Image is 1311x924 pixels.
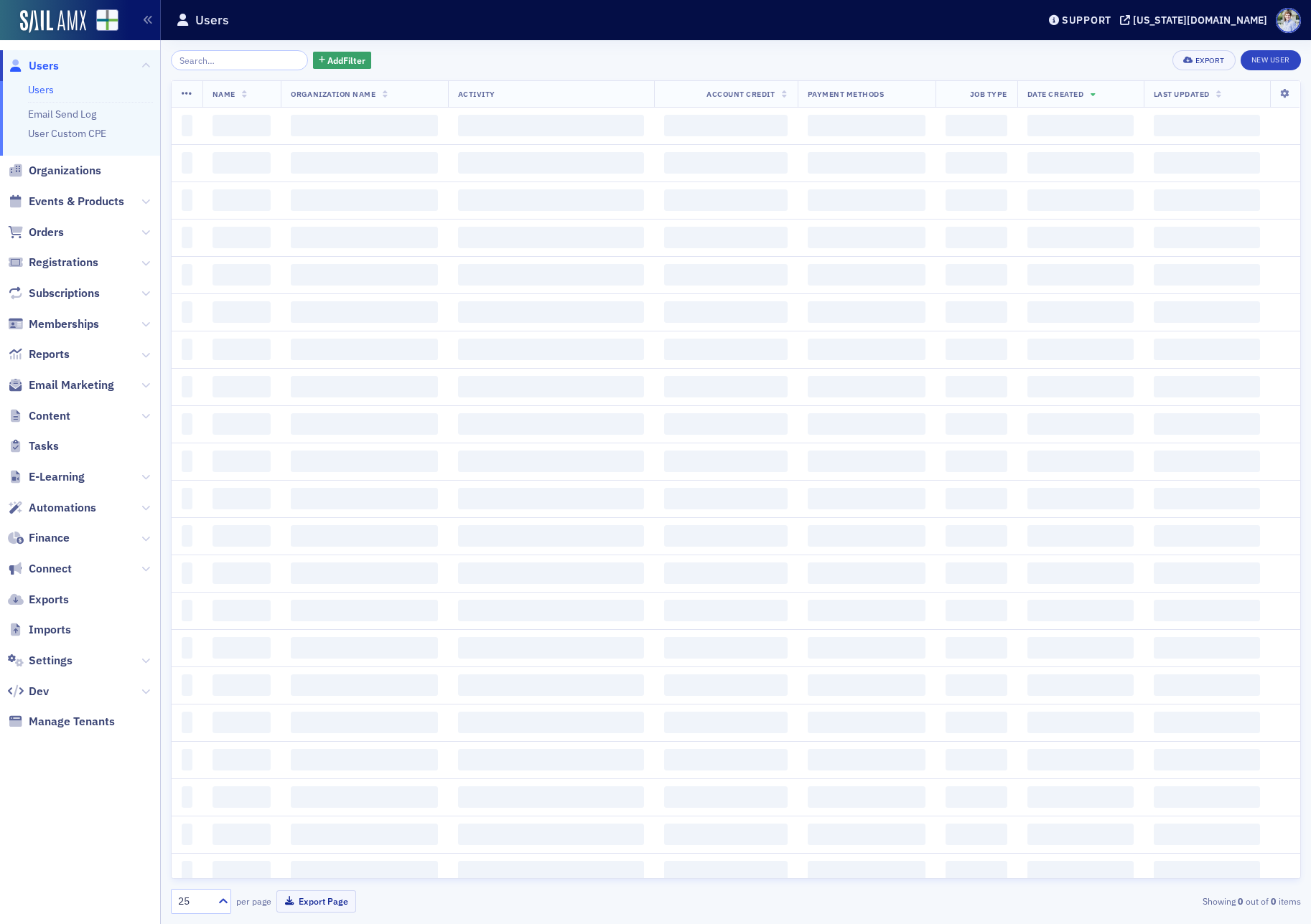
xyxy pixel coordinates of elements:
[664,861,788,882] span: ‌
[808,413,925,435] span: ‌
[1195,57,1225,65] div: Export
[664,301,788,323] span: ‌
[458,413,644,435] span: ‌
[808,712,925,733] span: ‌
[29,377,114,393] span: Email Marketing
[8,530,70,546] a: Finance
[20,10,86,33] a: SailAMX
[1027,301,1134,323] span: ‌
[1027,861,1134,882] span: ‌
[664,115,788,136] span: ‌
[664,637,788,659] span: ‌
[1154,339,1260,360] span: ‌
[182,152,192,174] span: ‌
[1027,189,1134,211] span: ‌
[808,674,925,696] span: ‌
[664,376,788,397] span: ‌
[8,561,72,577] a: Connect
[946,786,1007,808] span: ‌
[29,163,101,179] span: Organizations
[1027,376,1134,397] span: ‌
[808,152,925,174] span: ‌
[808,264,925,286] span: ‌
[178,894,210,909] div: 25
[946,413,1007,435] span: ‌
[29,225,64,240] span: Orders
[213,89,235,99] span: Name
[1154,712,1260,733] span: ‌
[1027,451,1134,472] span: ‌
[213,227,271,248] span: ‌
[946,861,1007,882] span: ‌
[946,562,1007,584] span: ‌
[946,301,1007,323] span: ‌
[1154,152,1260,174] span: ‌
[664,451,788,472] span: ‌
[8,225,64,240] a: Orders
[213,339,271,360] span: ‌
[213,824,271,845] span: ‌
[664,525,788,547] span: ‌
[1154,227,1260,248] span: ‌
[1172,50,1235,70] button: Export
[182,824,192,845] span: ‌
[182,637,192,659] span: ‌
[182,488,192,509] span: ‌
[276,890,356,913] button: Export Page
[458,339,644,360] span: ‌
[664,674,788,696] span: ‌
[458,451,644,472] span: ‌
[213,301,271,323] span: ‌
[29,316,99,332] span: Memberships
[808,376,925,397] span: ‌
[664,488,788,509] span: ‌
[213,413,271,435] span: ‌
[8,377,114,393] a: Email Marketing
[458,89,495,99] span: Activity
[182,264,192,286] span: ‌
[291,451,437,472] span: ‌
[664,600,788,621] span: ‌
[1154,637,1260,659] span: ‌
[808,824,925,845] span: ‌
[1241,50,1301,70] a: New User
[458,525,644,547] span: ‌
[458,712,644,733] span: ‌
[808,525,925,547] span: ‌
[1154,674,1260,696] span: ‌
[1027,488,1134,509] span: ‌
[664,824,788,845] span: ‌
[946,637,1007,659] span: ‌
[808,227,925,248] span: ‌
[291,749,437,770] span: ‌
[213,562,271,584] span: ‌
[1062,14,1111,27] div: Support
[1027,264,1134,286] span: ‌
[28,127,106,140] a: User Custom CPE
[8,316,99,332] a: Memberships
[236,895,271,907] label: per page
[706,89,775,99] span: Account Credit
[1027,749,1134,770] span: ‌
[29,58,59,74] span: Users
[313,52,372,70] button: AddFilter
[182,786,192,808] span: ‌
[458,674,644,696] span: ‌
[8,622,71,638] a: Imports
[458,376,644,397] span: ‌
[808,786,925,808] span: ‌
[182,413,192,435] span: ‌
[29,194,124,209] span: Events & Products
[182,861,192,882] span: ‌
[946,525,1007,547] span: ‌
[808,189,925,211] span: ‌
[29,592,69,608] span: Exports
[808,600,925,621] span: ‌
[1154,562,1260,584] span: ‌
[291,339,437,360] span: ‌
[29,684,49,699] span: Dev
[946,824,1007,845] span: ‌
[213,749,271,770] span: ‌
[946,712,1007,733] span: ‌
[291,189,437,211] span: ‌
